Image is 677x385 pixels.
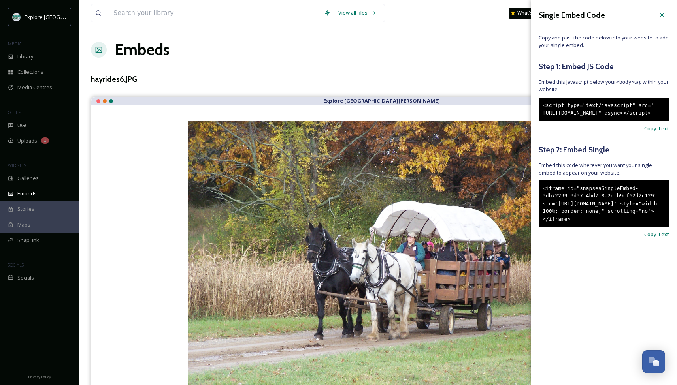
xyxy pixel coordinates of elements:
span: COLLECT [8,109,25,115]
span: Embed this Javascript below your tag within your website. [539,78,669,93]
span: Library [17,53,33,60]
span: <body> [616,79,634,85]
h3: hayrides6.JPG [91,73,137,85]
span: SOCIALS [8,262,24,268]
span: Socials [17,274,34,282]
span: WIDGETS [8,162,26,168]
span: UGC [17,122,28,129]
a: What's New [509,8,548,19]
span: Media Centres [17,84,52,91]
span: Galleries [17,175,39,182]
input: Search your library [109,4,320,22]
span: Explore [GEOGRAPHIC_DATA][PERSON_NAME] [25,13,133,21]
span: Embed this code wherever you want your single embed to appear on your website. [539,162,669,177]
span: Collections [17,68,43,76]
span: MEDIA [8,41,22,47]
span: Uploads [17,137,37,145]
span: Maps [17,221,30,229]
strong: Explore [GEOGRAPHIC_DATA][PERSON_NAME] [323,97,440,104]
a: Embeds [115,38,170,62]
h3: Single Embed Code [539,9,605,21]
span: Embeds [17,190,37,197]
span: Privacy Policy [28,374,51,379]
a: Privacy Policy [28,372,51,381]
button: Open Chat [642,350,665,373]
a: View all files [334,5,381,21]
h5: Step 2: Embed Single [539,144,669,156]
div: <iframe id="snapseaSingleEmbed-3db72299-3d37-4bd7-8a2d-b9cf62d2c129" src="[URL][DOMAIN_NAME]" sty... [539,180,669,227]
span: Copy Text [644,231,669,238]
span: Copy Text [644,125,669,132]
span: SnapLink [17,237,39,244]
div: <script type="text/javascript" src="[URL][DOMAIN_NAME]" async></script> [539,98,669,121]
span: Stories [17,205,34,213]
h5: Step 1: Embed JS Code [539,61,669,72]
div: 1 [41,137,49,144]
span: Copy and past the code below into your website to add your single embed. [539,34,669,49]
img: 67e7af72-b6c8-455a-acf8-98e6fe1b68aa.avif [13,13,21,21]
